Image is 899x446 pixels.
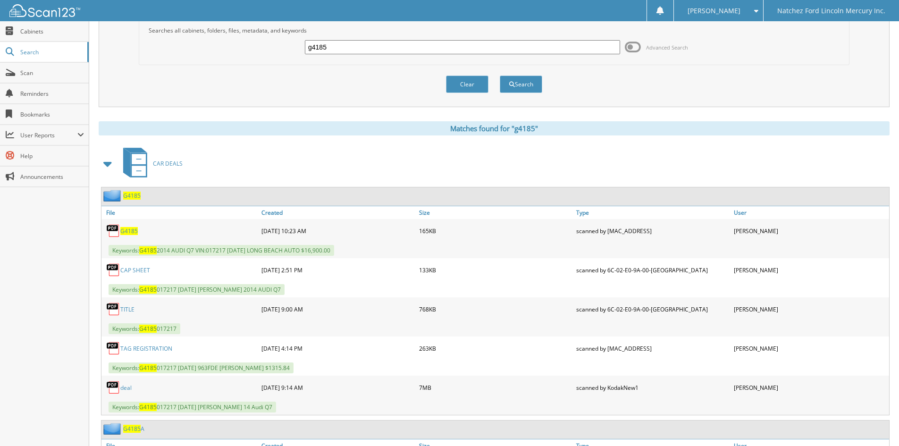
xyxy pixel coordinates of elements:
[731,378,889,397] div: [PERSON_NAME]
[417,300,574,319] div: 768KB
[259,300,417,319] div: [DATE] 9:00 AM
[106,380,120,395] img: PDF.png
[139,364,157,372] span: G4185
[106,341,120,355] img: PDF.png
[417,206,574,219] a: Size
[139,286,157,294] span: G4185
[446,76,488,93] button: Clear
[731,300,889,319] div: [PERSON_NAME]
[139,246,157,254] span: G4185
[9,4,80,17] img: scan123-logo-white.svg
[123,192,141,200] a: G4185
[259,206,417,219] a: Created
[574,378,731,397] div: scanned by KodakNew1
[109,284,285,295] span: Keywords: 017217 [DATE] [PERSON_NAME] 2014 AUDI Q7
[500,76,542,93] button: Search
[259,339,417,358] div: [DATE] 4:14 PM
[852,401,899,446] iframe: Chat Widget
[417,339,574,358] div: 263KB
[120,305,134,313] a: TITLE
[101,206,259,219] a: File
[417,378,574,397] div: 7MB
[417,261,574,279] div: 133KB
[139,403,157,411] span: G4185
[103,423,123,435] img: folder2.png
[20,90,84,98] span: Reminders
[120,384,132,392] a: deal
[20,173,84,181] span: Announcements
[20,48,83,56] span: Search
[99,121,890,135] div: Matches found for "g4185"
[106,302,120,316] img: PDF.png
[259,378,417,397] div: [DATE] 9:14 AM
[106,224,120,238] img: PDF.png
[574,221,731,240] div: scanned by [MAC_ADDRESS]
[120,266,150,274] a: CAP SHEET
[20,27,84,35] span: Cabinets
[109,245,334,256] span: Keywords: 2014 AUDI Q7 VIN:017217 [DATE] LONG BEACH AUTO $16,900.00
[731,206,889,219] a: User
[574,300,731,319] div: scanned by 6C-02-E0-9A-00-[GEOGRAPHIC_DATA]
[109,362,294,373] span: Keywords: 017217 [DATE] 963FDE [PERSON_NAME] $1315.84
[123,425,144,433] a: G4185A
[20,110,84,118] span: Bookmarks
[109,402,276,412] span: Keywords: 017217 [DATE] [PERSON_NAME] 14 Audi Q7
[144,26,844,34] div: Searches all cabinets, folders, files, metadata, and keywords
[103,190,123,202] img: folder2.png
[688,8,740,14] span: [PERSON_NAME]
[259,261,417,279] div: [DATE] 2:51 PM
[123,425,141,433] span: G4185
[574,206,731,219] a: Type
[777,8,885,14] span: Natchez Ford Lincoln Mercury Inc.
[731,221,889,240] div: [PERSON_NAME]
[106,263,120,277] img: PDF.png
[118,145,183,182] a: CAR DEALS
[574,261,731,279] div: scanned by 6C-02-E0-9A-00-[GEOGRAPHIC_DATA]
[139,325,157,333] span: G4185
[20,152,84,160] span: Help
[20,131,77,139] span: User Reports
[109,323,180,334] span: Keywords: 017217
[731,261,889,279] div: [PERSON_NAME]
[20,69,84,77] span: Scan
[259,221,417,240] div: [DATE] 10:23 AM
[731,339,889,358] div: [PERSON_NAME]
[153,160,183,168] span: CAR DEALS
[120,345,172,353] a: TAG REGISTRATION
[574,339,731,358] div: scanned by [MAC_ADDRESS]
[417,221,574,240] div: 165KB
[646,44,688,51] span: Advanced Search
[120,227,138,235] a: G4185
